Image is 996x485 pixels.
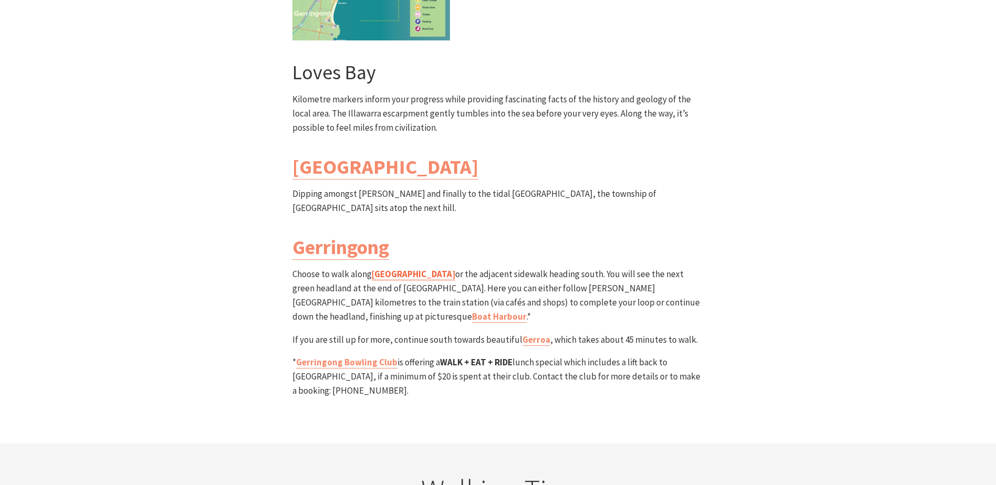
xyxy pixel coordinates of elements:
p: * is offering a lunch special which includes a lift back to [GEOGRAPHIC_DATA], if a minimum of $2... [292,355,704,398]
a: Gerringong Bowling Club [296,356,397,368]
a: Gerringong [292,235,389,260]
h3: Loves Bay [292,60,704,85]
a: Boat Harbour [472,311,527,323]
p: Choose to walk along or the adjacent sidewalk heading south. You will see the next green headland... [292,267,704,324]
p: Dipping amongst [PERSON_NAME] and finally to the tidal [GEOGRAPHIC_DATA], the township of [GEOGRA... [292,187,704,215]
a: [GEOGRAPHIC_DATA] [372,268,455,280]
p: Kilometre markers inform your progress while providing fascinating facts of the history and geolo... [292,92,704,135]
strong: WALK + EAT + RIDE [440,356,512,368]
p: If you are still up for more, continue south towards beautiful , which takes about 45 minutes to ... [292,333,704,347]
a: [GEOGRAPHIC_DATA] [292,154,478,180]
a: Gerroa [522,334,550,346]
